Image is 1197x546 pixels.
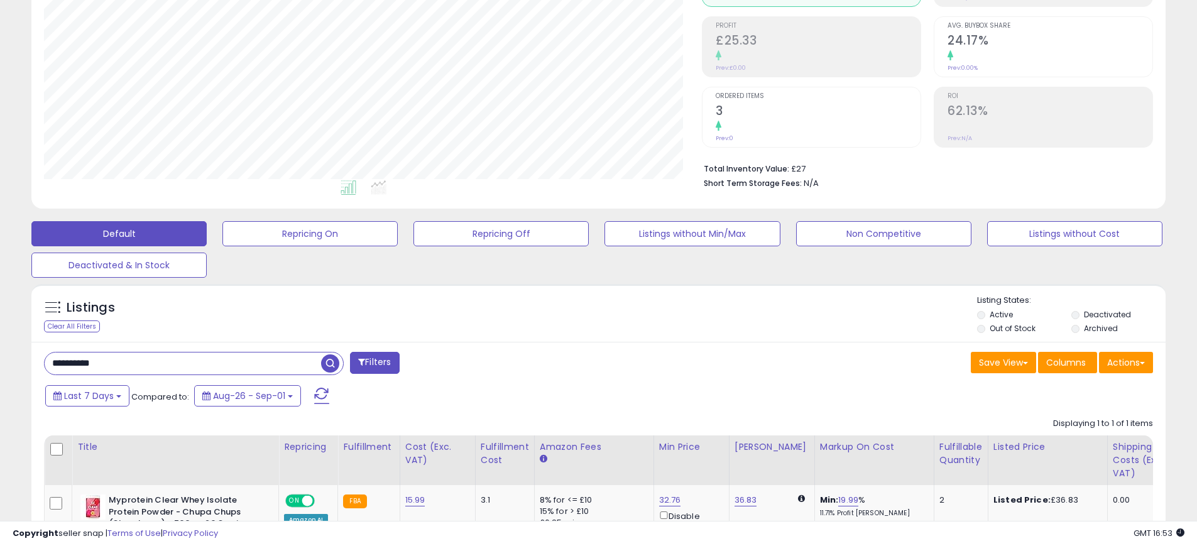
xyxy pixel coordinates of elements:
[45,385,129,407] button: Last 7 Days
[413,221,589,246] button: Repricing Off
[948,104,1152,121] h2: 62.13%
[1053,418,1153,430] div: Displaying 1 to 1 of 1 items
[1134,527,1184,539] span: 2025-09-9 16:53 GMT
[939,440,983,467] div: Fulfillable Quantity
[131,391,189,403] span: Compared to:
[716,23,921,30] span: Profit
[716,134,733,142] small: Prev: 0
[13,527,58,539] strong: Copyright
[44,320,100,332] div: Clear All Filters
[735,494,757,506] a: 36.83
[804,177,819,189] span: N/A
[405,494,425,506] a: 15.99
[1038,352,1097,373] button: Columns
[1084,323,1118,334] label: Archived
[704,163,789,174] b: Total Inventory Value:
[540,454,547,465] small: Amazon Fees.
[716,93,921,100] span: Ordered Items
[77,440,273,454] div: Title
[1046,356,1086,369] span: Columns
[540,440,648,454] div: Amazon Fees
[993,494,1098,506] div: £36.83
[814,435,934,485] th: The percentage added to the cost of goods (COGS) that forms the calculator for Min & Max prices.
[948,33,1152,50] h2: 24.17%
[67,299,115,317] h5: Listings
[838,494,858,506] a: 19.99
[948,93,1152,100] span: ROI
[704,178,802,188] b: Short Term Storage Fees:
[716,104,921,121] h2: 3
[213,390,285,402] span: Aug-26 - Sep-01
[796,221,971,246] button: Non Competitive
[481,494,525,506] div: 3.1
[990,323,1036,334] label: Out of Stock
[540,506,644,517] div: 15% for > £10
[659,494,681,506] a: 32.76
[987,221,1162,246] button: Listings without Cost
[107,527,161,539] a: Terms of Use
[405,440,470,467] div: Cost (Exc. VAT)
[540,494,644,506] div: 8% for <= £10
[990,309,1013,320] label: Active
[820,494,839,506] b: Min:
[80,494,106,520] img: 41X3g7h4LrL._SL40_.jpg
[971,352,1036,373] button: Save View
[993,494,1051,506] b: Listed Price:
[284,440,332,454] div: Repricing
[716,33,921,50] h2: £25.33
[194,385,301,407] button: Aug-26 - Sep-01
[31,221,207,246] button: Default
[287,496,302,506] span: ON
[350,352,399,374] button: Filters
[343,494,366,508] small: FBA
[704,160,1144,175] li: £27
[735,440,809,454] div: [PERSON_NAME]
[948,134,972,142] small: Prev: N/A
[222,221,398,246] button: Repricing On
[31,253,207,278] button: Deactivated & In Stock
[163,527,218,539] a: Privacy Policy
[939,494,978,506] div: 2
[64,390,114,402] span: Last 7 Days
[481,440,529,467] div: Fulfillment Cost
[313,496,333,506] span: OFF
[820,494,924,518] div: %
[977,295,1166,307] p: Listing States:
[1099,352,1153,373] button: Actions
[993,440,1102,454] div: Listed Price
[13,528,218,540] div: seller snap | |
[716,64,746,72] small: Prev: £0.00
[1084,309,1131,320] label: Deactivated
[343,440,394,454] div: Fulfillment
[1113,494,1173,506] div: 0.00
[1113,440,1178,480] div: Shipping Costs (Exc. VAT)
[948,64,978,72] small: Prev: 0.00%
[948,23,1152,30] span: Avg. Buybox Share
[820,440,929,454] div: Markup on Cost
[604,221,780,246] button: Listings without Min/Max
[659,440,724,454] div: Min Price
